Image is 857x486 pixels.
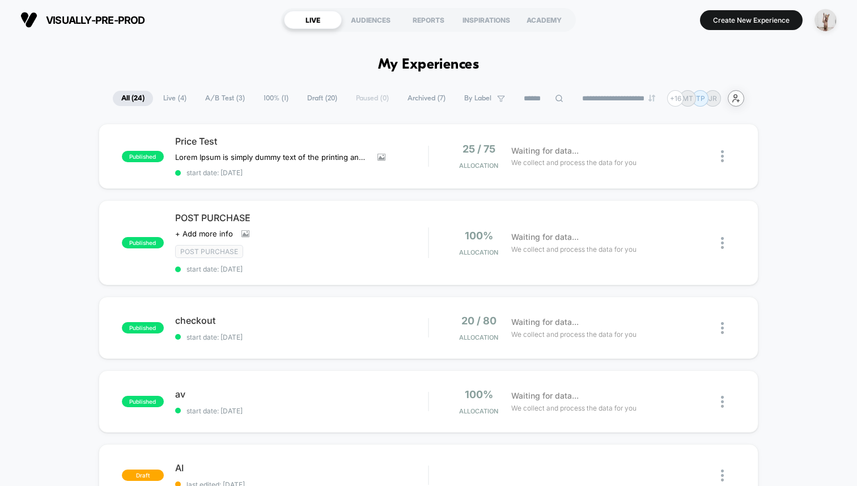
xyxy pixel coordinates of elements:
[378,57,480,73] h1: My Experiences
[400,11,457,29] div: REPORTS
[811,9,840,32] button: ppic
[464,94,491,103] span: By Label
[457,11,515,29] div: INSPIRATIONS
[511,390,579,402] span: Waiting for data...
[465,230,493,242] span: 100%
[461,315,497,327] span: 20 / 80
[155,91,195,106] span: Live ( 4 )
[511,316,579,328] span: Waiting for data...
[511,145,579,157] span: Waiting for data...
[175,333,428,341] span: start date: [DATE]
[459,162,498,170] span: Allocation
[463,143,495,155] span: 25 / 75
[511,244,637,255] span: We collect and process the data for you
[175,462,428,474] span: AI
[122,237,164,248] span: published
[511,157,637,168] span: We collect and process the data for you
[465,388,493,400] span: 100%
[122,470,164,481] span: draft
[721,396,724,408] img: close
[175,388,428,400] span: av
[175,168,428,177] span: start date: [DATE]
[175,229,233,238] span: + Add more info
[175,153,369,162] span: Lorem Ipsum is simply dummy text of the printing and typesetting industry. Lorem Ipsum has been t...
[122,322,164,333] span: published
[511,329,637,340] span: We collect and process the data for you
[667,90,684,107] div: + 16
[399,91,454,106] span: Archived ( 7 )
[511,231,579,243] span: Waiting for data...
[284,11,342,29] div: LIVE
[511,403,637,413] span: We collect and process the data for you
[708,94,717,103] p: JR
[175,212,428,223] span: POST PURCHASE
[342,11,400,29] div: AUDIENCES
[197,91,253,106] span: A/B Test ( 3 )
[17,11,149,29] button: visually-pre-prod
[700,10,803,30] button: Create New Experience
[299,91,346,106] span: Draft ( 20 )
[46,14,145,26] span: visually-pre-prod
[175,245,243,258] span: Post Purchase
[721,237,724,249] img: close
[20,11,37,28] img: Visually logo
[459,407,498,415] span: Allocation
[113,91,153,106] span: All ( 24 )
[648,95,655,102] img: end
[175,136,428,147] span: Price Test
[459,248,498,256] span: Allocation
[255,91,297,106] span: 100% ( 1 )
[682,94,693,103] p: MT
[814,9,837,31] img: ppic
[515,11,573,29] div: ACADEMY
[175,265,428,273] span: start date: [DATE]
[122,396,164,407] span: published
[696,94,705,103] p: TP
[721,150,724,162] img: close
[175,315,428,326] span: checkout
[721,322,724,334] img: close
[721,470,724,481] img: close
[175,407,428,415] span: start date: [DATE]
[459,333,498,341] span: Allocation
[122,151,164,162] span: published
